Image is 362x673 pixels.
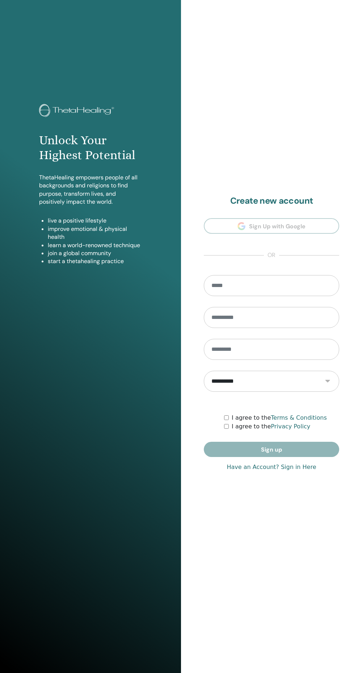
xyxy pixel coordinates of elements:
[232,414,327,422] label: I agree to the
[204,196,339,206] h2: Create new account
[48,225,142,241] li: improve emotional & physical health
[39,133,142,163] h1: Unlock Your Highest Potential
[271,423,310,430] a: Privacy Policy
[232,422,310,431] label: I agree to the
[48,257,142,265] li: start a thetahealing practice
[39,174,142,206] p: ThetaHealing empowers people of all backgrounds and religions to find purpose, transform lives, a...
[264,251,279,260] span: or
[227,463,316,471] a: Have an Account? Sign in Here
[48,249,142,257] li: join a global community
[271,414,327,421] a: Terms & Conditions
[48,217,142,225] li: live a positive lifestyle
[48,241,142,249] li: learn a world-renowned technique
